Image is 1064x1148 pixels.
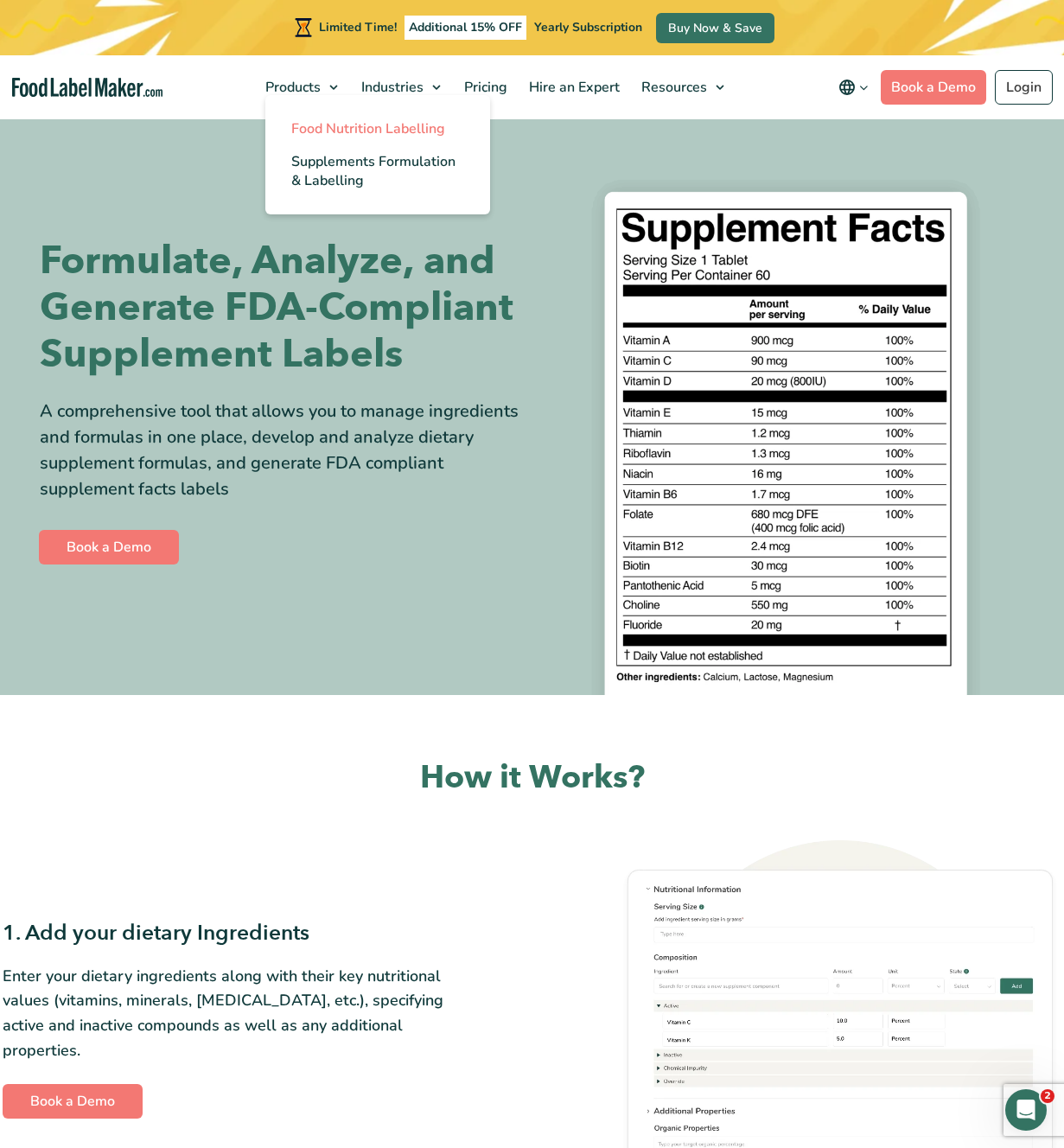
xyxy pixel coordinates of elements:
iframe: Intercom live chat [1005,1089,1047,1131]
a: Resources [631,55,733,119]
span: Hire an Expert [524,78,621,97]
span: Yearly Subscription [534,19,642,35]
span: Food Nutrition Labelling [291,119,445,138]
span: Products [260,78,322,97]
span: Limited Time! [319,19,397,35]
a: Hire an Expert [519,55,627,119]
h3: 1. Add your dietary Ingredients [3,919,446,947]
h1: Formulate, Analyze, and Generate FDA-Compliant Supplement Labels [40,238,519,378]
span: Supplements Formulation & Labelling [291,152,456,190]
span: Pricing [459,78,509,97]
a: Food Nutrition Labelling [265,112,490,145]
a: Book a Demo [3,1084,143,1119]
a: Login [995,70,1053,105]
span: Industries [356,78,425,97]
div: A comprehensive tool that allows you to manage ingredients and formulas in one place, develop and... [40,399,519,502]
span: 2 [1041,1089,1054,1103]
a: Book a Demo [39,530,179,564]
span: Resources [636,78,709,97]
a: Pricing [454,55,514,119]
a: Supplements Formulation & Labelling [265,145,490,197]
a: Book a Demo [881,70,986,105]
a: Products [255,55,347,119]
a: Industries [351,55,449,119]
span: Additional 15% OFF [405,16,526,40]
h2: How it Works? [13,757,1051,799]
p: Enter your dietary ingredients along with their key nutritional values (vitamins, minerals, [MEDI... [3,964,446,1063]
a: Buy Now & Save [656,13,774,43]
